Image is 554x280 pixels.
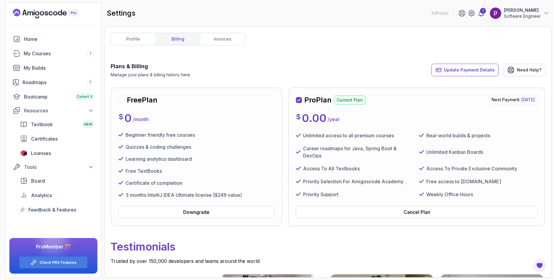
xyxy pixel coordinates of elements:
a: certificates [16,133,97,145]
span: [DATE] [521,97,535,102]
p: Career roadmaps for Java, Spring Boot & DevOps [303,145,414,159]
p: Access To All Textbooks [303,165,360,172]
p: 0.00 [302,112,326,124]
p: Unlimited access to all premium courses [303,132,394,139]
button: Tools [9,162,97,172]
a: invoices [200,33,245,45]
div: Cancel Plan [404,208,430,216]
p: 44 Points [431,10,448,16]
p: Free TextBooks [126,167,162,175]
button: user profile image[PERSON_NAME]Software Engineer [490,7,549,19]
a: Check PRO Features [40,260,76,265]
p: Learning analytics dashboard [126,155,192,163]
a: feedback [16,204,97,216]
button: Update Payment Details [431,64,499,76]
p: / month [133,116,149,123]
div: Home [24,35,94,43]
a: profile [111,33,155,45]
p: Unlimited Kanban Boards [426,148,483,156]
a: home [9,33,97,45]
p: $ [296,112,301,122]
p: [PERSON_NAME] [504,7,541,13]
p: Priority Selection For Amigoscode Academy [303,178,404,185]
a: Need Help? [503,64,545,76]
span: Analytics [31,192,52,199]
a: Landing page [13,9,92,18]
span: Need Help? [517,67,541,73]
p: Quizzes & coding challenges [126,143,191,151]
button: Check PRO Features [19,256,88,269]
div: My Courses [24,50,94,57]
p: Priority Support [303,191,338,198]
div: Roadmaps [22,79,94,86]
p: Weekly Office Hours [426,191,473,198]
h2: Pro Plan [304,95,332,105]
p: Real-world builds & projects [426,132,490,139]
div: Downgrade [183,208,210,216]
a: builds [9,62,97,74]
p: Access To Private Exclusive Community [426,165,517,172]
span: 1 [90,51,91,56]
a: textbook [16,118,97,130]
span: Board [31,177,45,184]
h2: Free Plan [127,95,157,105]
span: Cohort 3 [77,94,92,99]
div: 1 [480,8,486,14]
span: Textbook [31,121,53,128]
p: Manage your plans & billing history here [111,72,190,78]
img: jetbrains icon [20,150,27,156]
button: Resources [9,105,97,116]
a: billing [155,33,200,45]
a: licenses [16,147,97,159]
span: 7 [89,80,91,85]
a: courses [9,47,97,59]
button: Open Feedback Button [532,258,547,273]
p: Current Plan [334,96,365,105]
p: 0 [124,112,132,124]
a: analytics [16,189,97,201]
a: board [16,175,97,187]
p: Testimonials [111,236,545,257]
button: Cancel Plan [296,206,538,218]
p: 3 months IntelliJ IDEA Ultimate license ($249 value) [126,191,242,199]
div: Tools [24,163,94,171]
span: NEW [84,122,92,127]
div: Resources [24,107,94,114]
div: Bootcamp [24,93,94,100]
button: Downgrade [118,206,274,218]
p: Next Payment: [489,95,538,105]
h2: settings [107,8,136,18]
span: Update Payment Details [444,67,495,73]
p: Free access to [DOMAIN_NAME] [426,178,501,185]
div: My Builds [24,64,94,72]
span: Certificates [31,135,58,142]
span: Feedback & Features [28,206,76,213]
a: 1 [478,10,485,17]
img: user profile image [490,8,501,19]
span: Licenses [31,150,51,157]
p: Software Engineer [504,13,541,19]
p: Trusted by over 150,000 developers and teams around the world [111,257,545,265]
h3: Plans & Billing [111,62,190,71]
p: / year [328,116,340,123]
a: roadmaps [9,76,97,88]
p: Beginner friendly free courses [126,131,195,138]
a: bootcamp [9,91,97,103]
p: $ [118,112,123,122]
p: Certificate of completion [126,179,182,187]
